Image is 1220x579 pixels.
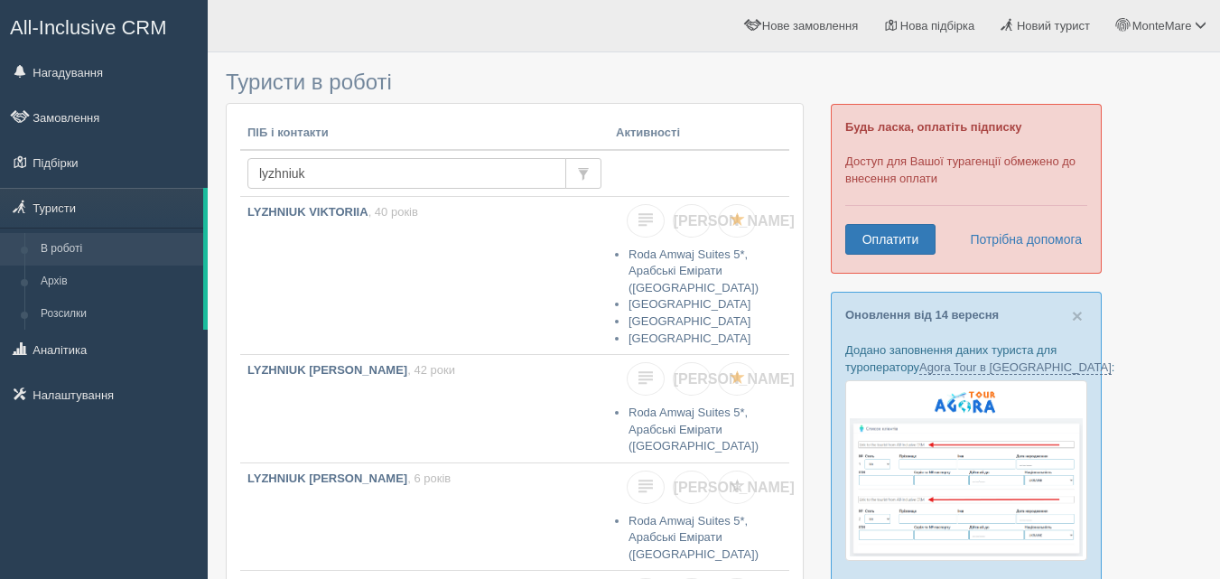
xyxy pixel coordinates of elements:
a: Roda Amwaj Suites 5*, Арабські Емірати ([GEOGRAPHIC_DATA]) [629,247,759,294]
img: agora-tour-%D1%84%D0%BE%D1%80%D0%BC%D0%B0-%D0%B1%D1%80%D0%BE%D0%BD%D1%8E%D0%B2%D0%B0%D0%BD%D0%BD%... [845,380,1087,561]
a: Розсилки [33,298,203,331]
b: LYZHNIUK [PERSON_NAME] [247,472,407,485]
span: × [1072,305,1083,326]
span: All-Inclusive CRM [10,16,167,39]
a: [PERSON_NAME] [673,471,711,504]
a: [GEOGRAPHIC_DATA] [629,314,750,328]
span: Туристи в роботі [226,70,392,94]
span: MonteMare [1132,19,1192,33]
span: , 6 років [407,472,451,485]
a: LYZHNIUK [PERSON_NAME], 6 років [240,463,609,562]
b: LYZHNIUK [PERSON_NAME] [247,363,407,377]
a: Roda Amwaj Suites 5*, Арабські Емірати ([GEOGRAPHIC_DATA]) [629,406,759,453]
a: Оновлення від 14 вересня [845,308,999,322]
button: Close [1072,306,1083,325]
a: Оплатити [845,224,936,255]
a: LYZHNIUK VIKTORIIA, 40 років [240,197,609,346]
a: Roda Amwaj Suites 5*, Арабські Емірати ([GEOGRAPHIC_DATA]) [629,514,759,561]
span: [PERSON_NAME] [674,213,795,229]
p: Додано заповнення даних туриста для туроператору : [845,341,1087,376]
span: [PERSON_NAME] [674,371,795,387]
th: Активності [609,117,789,150]
span: Нова підбірка [900,19,975,33]
a: В роботі [33,233,203,266]
span: Новий турист [1017,19,1090,33]
div: Доступ для Вашої турагенції обмежено до внесення оплати [831,104,1102,274]
span: , 40 років [368,205,418,219]
a: [GEOGRAPHIC_DATA] [629,332,750,345]
span: Нове замовлення [762,19,858,33]
a: Потрібна допомога [958,224,1083,255]
span: , 42 роки [407,363,455,377]
input: Пошук за ПІБ, паспортом або контактами [247,158,566,189]
span: [PERSON_NAME] [674,480,795,495]
b: Будь ласка, оплатіть підписку [845,120,1021,134]
b: LYZHNIUK VIKTORIIA [247,205,368,219]
th: ПІБ і контакти [240,117,609,150]
a: LYZHNIUK [PERSON_NAME], 42 роки [240,355,609,453]
a: [GEOGRAPHIC_DATA] [629,297,750,311]
a: [PERSON_NAME] [673,362,711,396]
a: All-Inclusive CRM [1,1,207,51]
a: Архів [33,266,203,298]
a: [PERSON_NAME] [673,204,711,238]
a: Agora Tour в [GEOGRAPHIC_DATA] [919,360,1112,375]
